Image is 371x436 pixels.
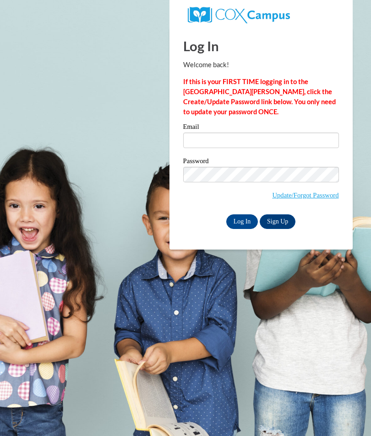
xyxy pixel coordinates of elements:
[183,78,336,116] strong: If this is your FIRST TIME logging in to the [GEOGRAPHIC_DATA][PERSON_NAME], click the Create/Upd...
[188,7,290,23] img: COX Campus
[183,123,339,133] label: Email
[183,158,339,167] label: Password
[226,214,258,229] input: Log In
[183,60,339,70] p: Welcome back!
[260,214,295,229] a: Sign Up
[272,191,338,199] a: Update/Forgot Password
[183,37,339,55] h1: Log In
[188,11,290,18] a: COX Campus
